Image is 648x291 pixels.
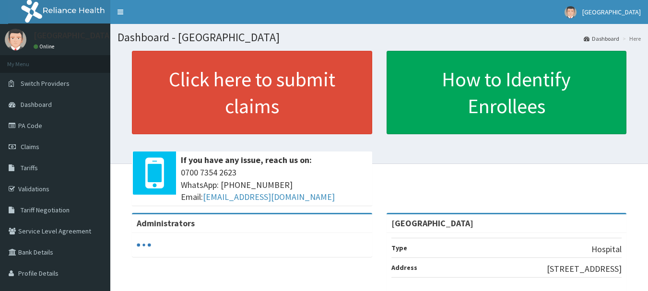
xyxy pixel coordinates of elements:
[387,51,627,134] a: How to Identify Enrollees
[582,8,641,16] span: [GEOGRAPHIC_DATA]
[391,263,417,272] b: Address
[118,31,641,44] h1: Dashboard - [GEOGRAPHIC_DATA]
[584,35,619,43] a: Dashboard
[34,31,113,40] p: [GEOGRAPHIC_DATA]
[137,238,151,252] svg: audio-loading
[137,218,195,229] b: Administrators
[5,29,26,50] img: User Image
[181,154,312,165] b: If you have any issue, reach us on:
[21,206,70,214] span: Tariff Negotiation
[132,51,372,134] a: Click here to submit claims
[591,243,622,256] p: Hospital
[620,35,641,43] li: Here
[21,142,39,151] span: Claims
[21,100,52,109] span: Dashboard
[391,218,473,229] strong: [GEOGRAPHIC_DATA]
[34,43,57,50] a: Online
[21,79,70,88] span: Switch Providers
[203,191,335,202] a: [EMAIL_ADDRESS][DOMAIN_NAME]
[21,163,38,172] span: Tariffs
[565,6,577,18] img: User Image
[391,244,407,252] b: Type
[547,263,622,275] p: [STREET_ADDRESS]
[181,166,367,203] span: 0700 7354 2623 WhatsApp: [PHONE_NUMBER] Email:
